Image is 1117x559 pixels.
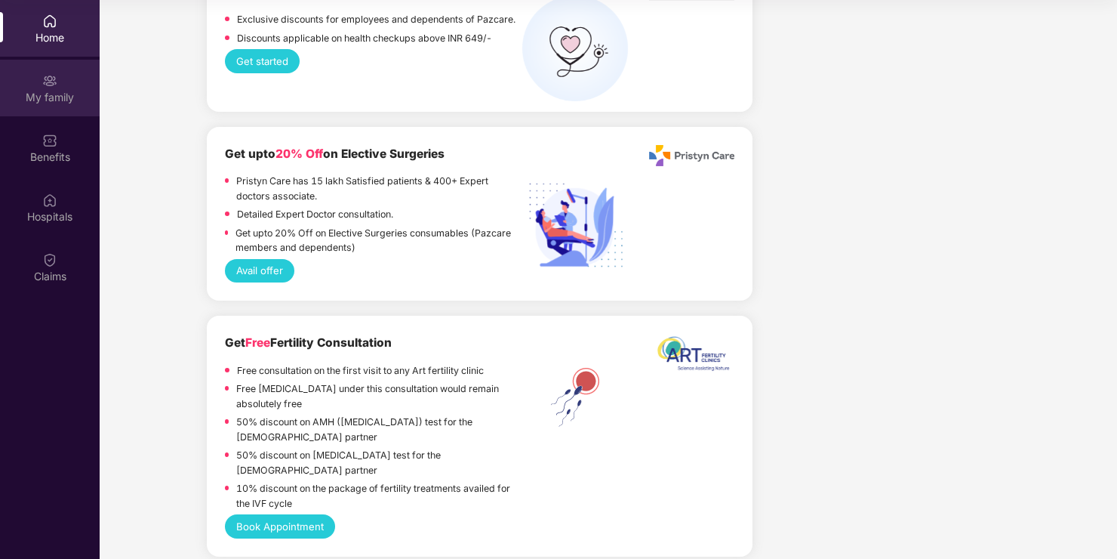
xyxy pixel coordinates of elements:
[42,14,57,29] img: svg+xml;base64,PHN2ZyBpZD0iSG9tZSIgeG1sbnM9Imh0dHA6Ly93d3cudzMub3JnLzIwMDAvc3ZnIiB3aWR0aD0iMjAiIG...
[522,175,628,281] img: Elective%20Surgery.png
[236,415,522,444] p: 50% discount on AMH ([MEDICAL_DATA]) test for the [DEMOGRAPHIC_DATA] partner
[236,448,522,477] p: 50% discount on [MEDICAL_DATA] test for the [DEMOGRAPHIC_DATA] partner
[42,133,57,148] img: svg+xml;base64,PHN2ZyBpZD0iQmVuZWZpdHMiIHhtbG5zPSJodHRwOi8vd3d3LnczLm9yZy8yMDAwL3N2ZyIgd2lkdGg9Ij...
[522,364,628,431] img: ART%20Fertility.png
[237,31,492,46] p: Discounts applicable on health checkups above INR 649/-
[225,49,300,73] button: Get started
[237,207,393,222] p: Detailed Expert Doctor consultation.
[237,363,484,378] p: Free consultation on the first visit to any Art fertility clinic
[236,381,522,411] p: Free [MEDICAL_DATA] under this consultation would remain absolutely free
[42,252,57,267] img: svg+xml;base64,PHN2ZyBpZD0iQ2xhaW0iIHhtbG5zPSJodHRwOi8vd3d3LnczLm9yZy8yMDAwL3N2ZyIgd2lkdGg9IjIwIi...
[237,12,515,27] p: Exclusive discounts for employees and dependents of Pazcare.
[236,481,522,511] p: 10% discount on the package of fertility treatments availed for the IVF cycle
[225,147,445,161] b: Get upto on Elective Surgeries
[225,335,392,350] b: Get Fertility Consultation
[42,73,57,88] img: svg+xml;base64,PHN2ZyB3aWR0aD0iMjAiIGhlaWdodD0iMjAiIHZpZXdCb3g9IjAgMCAyMCAyMCIgZmlsbD0ibm9uZSIgeG...
[42,193,57,208] img: svg+xml;base64,PHN2ZyBpZD0iSG9zcGl0YWxzIiB4bWxucz0iaHR0cDovL3d3dy53My5vcmcvMjAwMC9zdmciIHdpZHRoPS...
[649,334,734,380] img: ART%20logo%20printable%20jpg.jpg
[235,226,522,255] p: Get upto 20% Off on Elective Surgeries consumables (Pazcare members and dependents)
[236,174,522,203] p: Pristyn Care has 15 lakh Satisfied patients & 400+ Expert doctors associate.
[225,514,335,539] button: Book Appointment
[225,259,294,283] button: Avail offer
[275,147,323,161] span: 20% Off
[649,145,734,166] img: Pristyn_Care_Logo%20(1).png
[245,335,270,350] span: Free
